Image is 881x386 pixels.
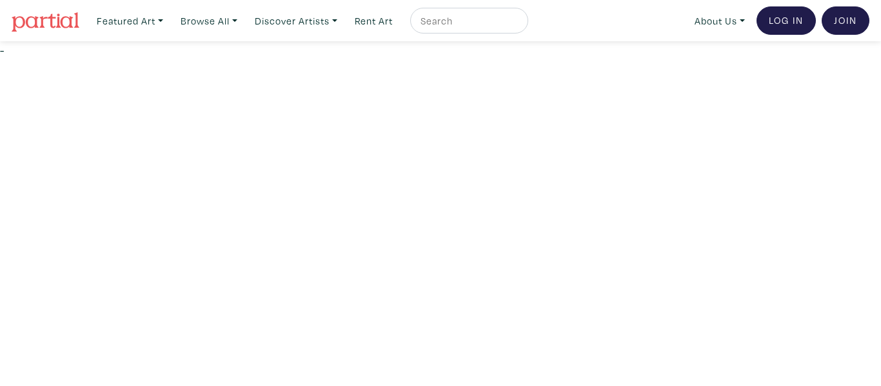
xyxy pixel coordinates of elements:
input: Search [419,13,516,29]
a: Browse All [175,8,243,34]
a: Rent Art [349,8,399,34]
a: Join [822,6,869,35]
a: Discover Artists [249,8,343,34]
a: Log In [757,6,816,35]
a: Featured Art [91,8,169,34]
a: About Us [689,8,751,34]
